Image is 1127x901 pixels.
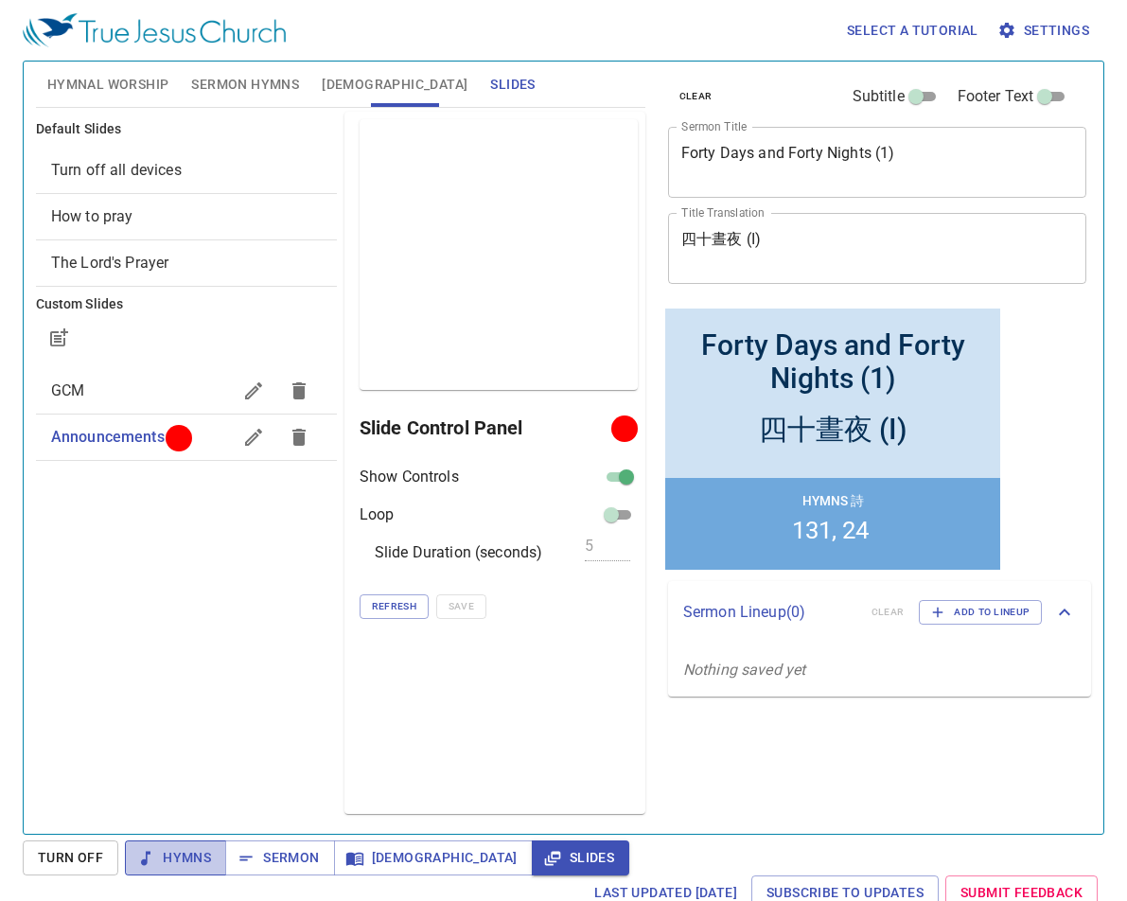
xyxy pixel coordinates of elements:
span: Sermon Hymns [191,73,299,97]
p: Show Controls [360,466,459,488]
p: Slide Duration (seconds) [375,541,543,564]
span: Select a tutorial [847,19,978,43]
h6: Custom Slides [36,294,337,315]
span: Sermon [240,846,319,870]
button: Add to Lineup [919,600,1042,625]
div: How to pray [36,194,337,239]
button: Sermon [225,840,334,875]
span: Refresh [372,598,416,615]
button: Slides [532,840,629,875]
div: Announcements [36,415,337,460]
span: [DEMOGRAPHIC_DATA] [322,73,467,97]
button: [DEMOGRAPHIC_DATA] [334,840,533,875]
button: Hymns [125,840,226,875]
span: Slides [490,73,535,97]
span: [object Object] [51,161,182,179]
div: The Lord's Prayer [36,240,337,286]
span: [object Object] [51,207,133,225]
p: Loop [360,503,395,526]
button: Settings [994,13,1097,48]
span: Hymns [140,846,211,870]
h6: Default Slides [36,119,337,140]
span: Add to Lineup [931,604,1030,621]
img: True Jesus Church [23,13,286,47]
iframe: from-child [660,304,1005,574]
span: clear [679,88,713,105]
div: GCM [36,368,337,414]
span: Slides [547,846,614,870]
textarea: Forty Days and Forty Nights (1) [681,144,1074,180]
span: Footer Text [958,85,1034,108]
span: [object Object] [51,254,169,272]
button: Turn Off [23,840,118,875]
p: Sermon Lineup ( 0 ) [683,601,856,624]
span: Turn Off [38,846,103,870]
div: Sermon Lineup(0)clearAdd to Lineup [668,581,1091,644]
span: Announcements [51,428,165,446]
button: clear [668,85,724,108]
i: Nothing saved yet [683,661,806,679]
h6: Slide Control Panel [360,413,618,443]
span: [DEMOGRAPHIC_DATA] [349,846,518,870]
span: Subtitle [853,85,905,108]
textarea: 四十晝夜 (I) [681,230,1074,266]
button: Select a tutorial [839,13,986,48]
div: Turn off all devices [36,148,337,193]
button: Refresh [360,594,429,619]
span: GCM [51,381,84,399]
span: Settings [1001,19,1089,43]
span: Hymnal Worship [47,73,169,97]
